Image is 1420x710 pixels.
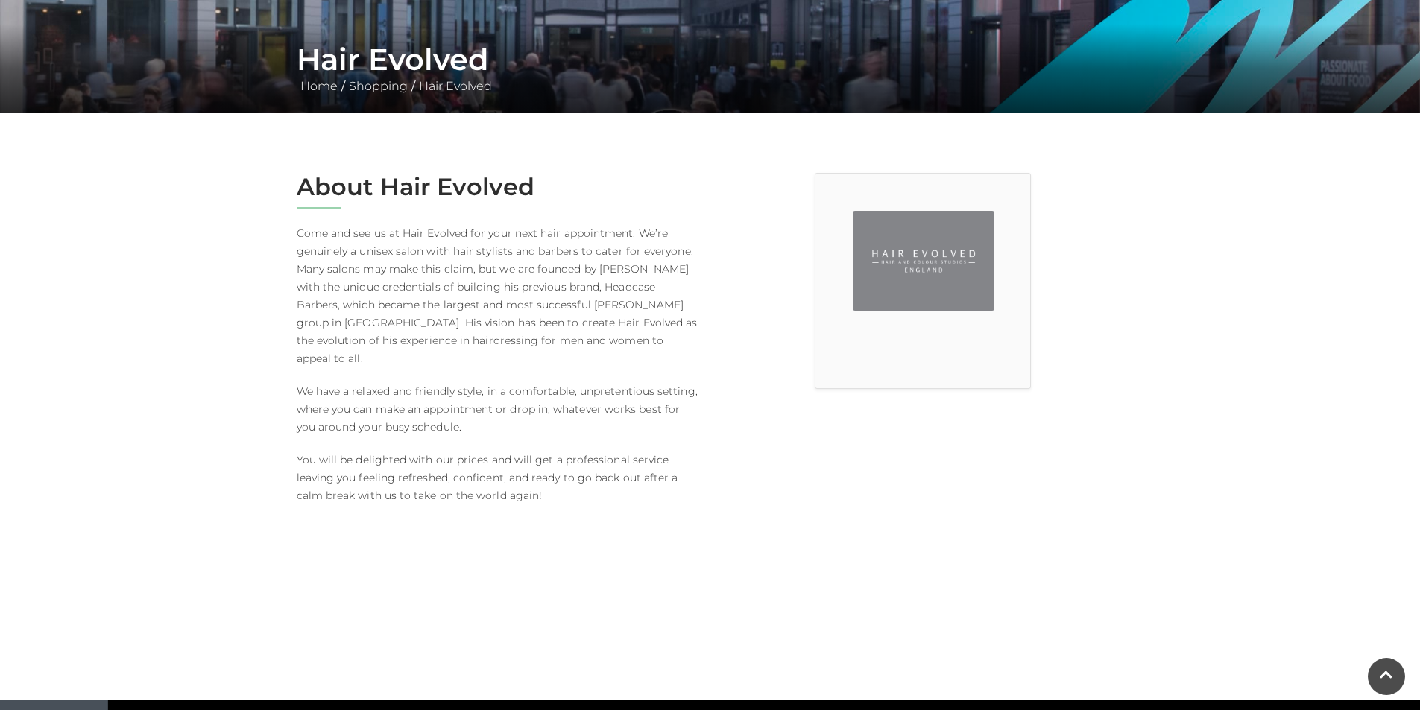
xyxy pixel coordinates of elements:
a: Shopping [345,79,411,93]
h1: Hair Evolved [297,42,1124,77]
h2: About Hair Evolved [297,173,699,201]
p: You will be delighted with our prices and will get a professional service leaving you feeling ref... [297,451,699,504]
div: / / [285,42,1135,95]
p: Come and see us at Hair Evolved for your next hair appointment. We’re genuinely a unisex salon wi... [297,224,699,367]
p: We have a relaxed and friendly style, in a comfortable, unpretentious setting, where you can make... [297,382,699,436]
a: Hair Evolved [415,79,496,93]
img: Hair Evolved at Festival Place, Basingstoke [853,211,994,311]
a: Home [297,79,341,93]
